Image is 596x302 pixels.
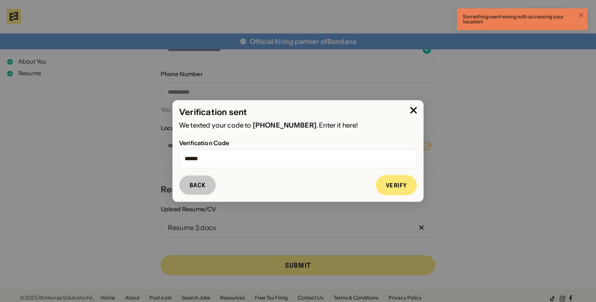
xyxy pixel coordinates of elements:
[179,140,417,147] div: Verification Code
[179,107,417,117] div: Verification sent
[190,182,206,188] div: back
[253,121,316,129] span: [PHONE_NUMBER]
[463,14,576,24] div: Something went wrong with accessing your location!
[578,12,584,20] button: close
[386,182,407,188] div: verify
[179,120,417,130] div: We texted your code to . Enter it here!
